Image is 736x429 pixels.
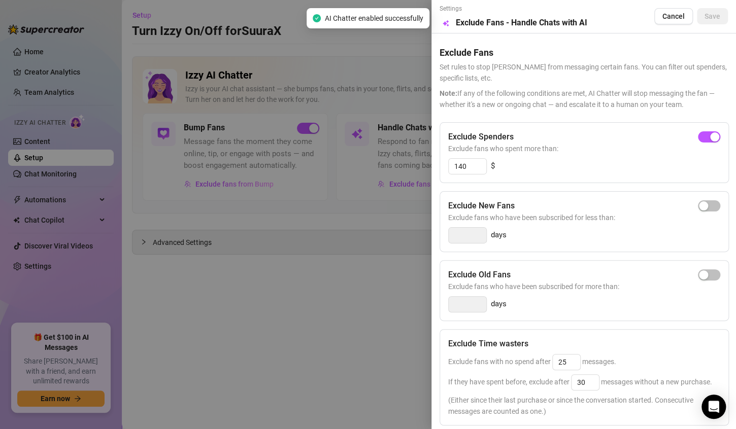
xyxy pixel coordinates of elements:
[697,8,728,24] button: Save
[448,200,515,212] h5: Exclude New Fans
[440,4,587,14] span: Settings
[448,357,616,366] span: Exclude fans with no spend after messages.
[701,395,726,419] div: Open Intercom Messenger
[491,160,495,172] span: $
[448,212,720,223] span: Exclude fans who have been subscribed for less than:
[448,378,712,386] span: If they have spent before, exclude after messages without a new purchase.
[325,13,423,24] span: AI Chatter enabled successfully
[662,12,685,20] span: Cancel
[456,17,587,29] h5: Exclude Fans - Handle Chats with AI
[448,269,511,281] h5: Exclude Old Fans
[440,61,728,84] span: Set rules to stop [PERSON_NAME] from messaging certain fans. You can filter out spenders, specifi...
[448,338,528,350] h5: Exclude Time wasters
[491,229,507,241] span: days
[440,89,457,97] span: Note:
[448,143,720,154] span: Exclude fans who spent more than:
[440,46,728,59] h5: Exclude Fans
[440,88,728,110] span: If any of the following conditions are met, AI Chatter will stop messaging the fan — whether it's...
[448,395,720,417] span: (Either since their last purchase or since the conversation started. Consecutive messages are cou...
[313,14,321,22] span: check-circle
[491,298,507,310] span: days
[448,281,720,292] span: Exclude fans who have been subscribed for more than:
[654,8,693,24] button: Cancel
[448,131,514,143] h5: Exclude Spenders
